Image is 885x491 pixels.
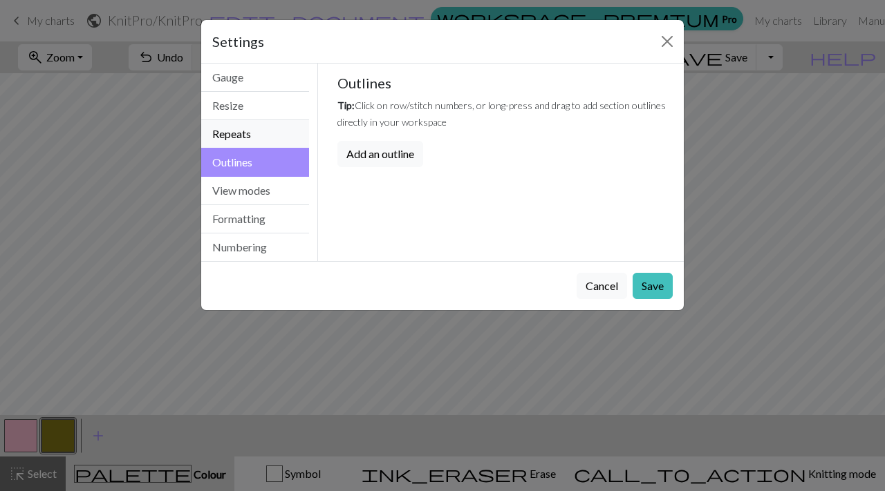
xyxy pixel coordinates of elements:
[201,120,309,148] button: Repeats
[201,205,309,233] button: Formatting
[337,75,673,91] h5: Outlines
[337,141,423,167] button: Add an outline
[212,31,264,52] h5: Settings
[201,233,309,261] button: Numbering
[201,64,309,92] button: Gauge
[577,273,627,299] button: Cancel
[337,99,666,128] small: Click on row/stitch numbers, or long-press and drag to add section outlines directly in your work...
[633,273,673,299] button: Save
[656,30,678,52] button: Close
[201,177,309,205] button: View modes
[201,148,309,177] button: Outlines
[201,92,309,120] button: Resize
[337,99,355,111] em: Tip:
